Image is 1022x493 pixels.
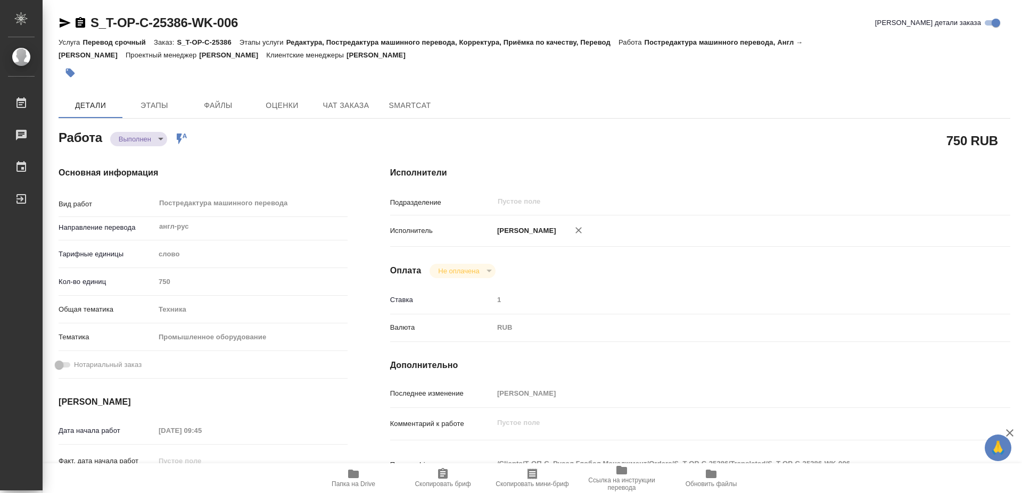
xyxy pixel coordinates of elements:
div: Техника [155,300,348,319]
p: Направление перевода [59,222,155,233]
p: Этапы услуги [240,38,286,46]
div: Промышленное оборудование [155,328,348,346]
button: Скопировать ссылку [74,16,87,29]
p: [PERSON_NAME] [347,51,414,59]
p: Услуга [59,38,83,46]
p: [PERSON_NAME] [199,51,266,59]
span: Ссылка на инструкции перевода [583,477,660,491]
button: Скопировать бриф [398,463,488,493]
p: Работа [619,38,645,46]
div: Выполнен [430,264,495,278]
input: Пустое поле [497,195,934,208]
h2: Работа [59,127,102,146]
p: Дата начала работ [59,425,155,436]
span: SmartCat [384,99,435,112]
h4: Оплата [390,264,422,277]
textarea: /Clients/Т-ОП-С_Русал Глобал Менеджмент/Orders/S_T-OP-C-25386/Translated/S_T-OP-C-25386-WK-006 [493,455,959,473]
p: Комментарий к работе [390,419,493,429]
h4: Дополнительно [390,359,1010,372]
p: Последнее изменение [390,388,493,399]
input: Пустое поле [155,274,348,289]
p: Редактура, Постредактура машинного перевода, Корректура, Приёмка по качеству, Перевод [286,38,619,46]
button: Скопировать мини-бриф [488,463,577,493]
h4: Основная информация [59,166,348,179]
p: Вид работ [59,199,155,210]
div: RUB [493,319,959,337]
input: Пустое поле [155,423,248,438]
input: Пустое поле [493,386,959,401]
span: Нотариальный заказ [74,360,142,370]
span: Детали [65,99,116,112]
h4: Исполнители [390,166,1010,179]
span: 🙏 [989,437,1007,459]
span: Папка на Drive [332,480,375,488]
p: S_T-OP-C-25386 [177,38,239,46]
h4: [PERSON_NAME] [59,396,348,408]
div: Выполнен [110,132,167,146]
button: Удалить исполнителя [567,219,590,242]
input: Пустое поле [155,453,248,469]
p: Тарифные единицы [59,249,155,260]
span: [PERSON_NAME] детали заказа [875,18,981,28]
p: Валюта [390,322,493,333]
p: Кол-во единиц [59,277,155,287]
button: Папка на Drive [309,463,398,493]
button: Ссылка на инструкции перевода [577,463,666,493]
span: Этапы [129,99,180,112]
a: S_T-OP-C-25386-WK-006 [90,15,238,30]
p: [PERSON_NAME] [493,225,556,236]
p: Проектный менеджер [126,51,199,59]
p: Тематика [59,332,155,342]
button: 🙏 [985,434,1011,461]
p: Перевод срочный [83,38,154,46]
span: Обновить файлы [686,480,737,488]
span: Чат заказа [320,99,372,112]
p: Путь на drive [390,459,493,470]
p: Исполнитель [390,225,493,236]
span: Скопировать мини-бриф [496,480,568,488]
p: Факт. дата начала работ [59,456,155,466]
h2: 750 RUB [946,131,998,149]
span: Оценки [257,99,308,112]
button: Добавить тэг [59,61,82,85]
p: Ставка [390,295,493,305]
span: Скопировать бриф [415,480,471,488]
button: Выполнен [116,135,154,144]
span: Файлы [193,99,244,112]
p: Общая тематика [59,304,155,315]
div: слово [155,245,348,263]
button: Не оплачена [435,266,482,275]
button: Скопировать ссылку для ЯМессенджера [59,16,71,29]
p: Клиентские менеджеры [266,51,347,59]
button: Обновить файлы [666,463,756,493]
p: Заказ: [154,38,177,46]
input: Пустое поле [493,292,959,307]
p: Подразделение [390,197,493,208]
